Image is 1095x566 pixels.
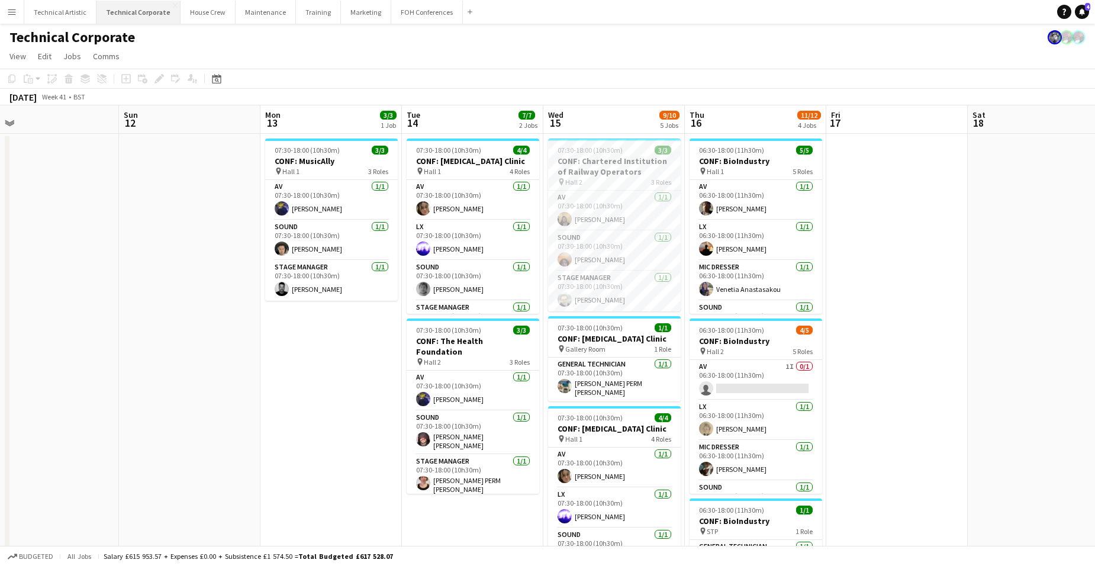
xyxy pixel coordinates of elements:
span: 3 Roles [651,178,671,186]
span: 3/3 [372,146,388,155]
h3: CONF: [MEDICAL_DATA] Clinic [548,333,681,344]
span: Wed [548,110,563,120]
span: 07:30-18:00 (10h30m) [558,146,623,155]
button: Training [296,1,341,24]
span: 3/3 [380,111,397,120]
app-card-role: AV1/107:30-18:00 (10h30m)[PERSON_NAME] [265,180,398,220]
a: Comms [88,49,124,64]
span: 4 [1085,3,1090,11]
app-card-role: Stage Manager1/107:30-18:00 (10h30m)[PERSON_NAME] [548,271,681,311]
a: Jobs [59,49,86,64]
h3: CONF: [MEDICAL_DATA] Clinic [548,423,681,434]
span: 5 Roles [793,347,813,356]
app-card-role: AV1I0/106:30-18:00 (11h30m) [690,360,822,400]
app-card-role: Stage Manager1/107:30-18:00 (10h30m)[PERSON_NAME] PERM [PERSON_NAME] [407,455,539,499]
span: 7/7 [518,111,535,120]
a: View [5,49,31,64]
app-job-card: 07:30-18:00 (10h30m)3/3CONF: MusicAlly Hall 13 RolesAV1/107:30-18:00 (10h30m)[PERSON_NAME]Sound1/... [265,139,398,301]
span: Thu [690,110,704,120]
span: Hall 1 [565,435,582,443]
span: 07:30-18:00 (10h30m) [558,323,623,332]
span: 06:30-18:00 (11h30m) [699,326,764,335]
app-user-avatar: Krisztian PERM Vass [1048,30,1062,44]
button: Budgeted [6,550,55,563]
h3: CONF: The Health Foundation [407,336,539,357]
span: 06:30-18:00 (11h30m) [699,506,764,514]
span: 1/1 [655,323,671,332]
app-card-role: LX1/106:30-18:00 (11h30m)[PERSON_NAME] [690,400,822,440]
div: BST [73,92,85,101]
app-job-card: 07:30-18:00 (10h30m)4/4CONF: [MEDICAL_DATA] Clinic Hall 14 RolesAV1/107:30-18:00 (10h30m)[PERSON_... [407,139,539,314]
span: 3/3 [513,326,530,335]
app-card-role: Sound1/107:30-18:00 (10h30m)[PERSON_NAME] [265,220,398,261]
span: 4 Roles [510,167,530,176]
app-job-card: 06:30-18:00 (11h30m)5/5CONF: BioIndustry Hall 15 RolesAV1/106:30-18:00 (11h30m)[PERSON_NAME]LX1/1... [690,139,822,314]
app-card-role: Mic Dresser1/106:30-18:00 (11h30m)Venetia Anastasakou [690,261,822,301]
app-card-role: Sound1/106:30-18:00 (11h30m) [690,301,822,345]
span: Mon [265,110,281,120]
span: 11/12 [797,111,821,120]
app-job-card: 06:30-18:00 (11h30m)4/5CONF: BioIndustry Hall 25 RolesAV1I0/106:30-18:00 (11h30m) LX1/106:30-18:0... [690,319,822,494]
span: Hall 1 [282,167,299,176]
span: 5 Roles [793,167,813,176]
app-card-role: Sound1/107:30-18:00 (10h30m)[PERSON_NAME] [407,261,539,301]
span: 1 Role [654,345,671,353]
h3: CONF: MusicAlly [265,156,398,166]
span: 07:30-18:00 (10h30m) [275,146,340,155]
span: 3 Roles [368,167,388,176]
button: Technical Artistic [24,1,96,24]
span: Total Budgeted £617 528.07 [298,552,393,561]
app-card-role: Stage Manager1/107:30-18:00 (10h30m)[PERSON_NAME] [265,261,398,301]
app-card-role: Mic Dresser1/106:30-18:00 (11h30m)[PERSON_NAME] [690,440,822,481]
span: 06:30-18:00 (11h30m) [699,146,764,155]
span: 17 [829,116,840,130]
app-card-role: LX1/106:30-18:00 (11h30m)[PERSON_NAME] [690,220,822,261]
span: Budgeted [19,552,53,561]
span: Sun [124,110,138,120]
app-job-card: 07:30-18:00 (10h30m)1/1CONF: [MEDICAL_DATA] Clinic Gallery Room1 RoleGeneral Technician1/107:30-1... [548,316,681,401]
app-user-avatar: Zubair PERM Dhalla [1059,30,1074,44]
app-card-role: AV1/107:30-18:00 (10h30m)[PERSON_NAME] [407,371,539,411]
span: Comms [93,51,120,62]
div: Salary £615 953.57 + Expenses £0.00 + Subsistence £1 574.50 = [104,552,393,561]
span: 07:30-18:00 (10h30m) [416,326,481,335]
span: Hall 1 [424,167,441,176]
span: Tue [407,110,420,120]
span: Hall 1 [707,167,724,176]
div: 1 Job [381,121,396,130]
app-job-card: 07:30-18:00 (10h30m)3/3CONF: Chartered Institution of Railway Operators Hall 23 RolesAV1/107:30-1... [548,139,681,311]
button: FOH Conferences [391,1,463,24]
app-card-role: Stage Manager1/107:30-18:00 (10h30m) [407,301,539,341]
app-card-role: LX1/107:30-18:00 (10h30m)[PERSON_NAME] [548,488,681,528]
h1: Technical Corporate [9,28,135,46]
span: 3/3 [655,146,671,155]
app-card-role: Sound1/107:30-18:00 (10h30m)[PERSON_NAME] [PERSON_NAME] [407,411,539,455]
span: 4/5 [796,326,813,335]
app-job-card: 07:30-18:00 (10h30m)3/3CONF: The Health Foundation Hall 23 RolesAV1/107:30-18:00 (10h30m)[PERSON_... [407,319,539,494]
span: Jobs [63,51,81,62]
app-card-role: AV1/107:30-18:00 (10h30m)[PERSON_NAME] [407,180,539,220]
span: 3 Roles [510,358,530,366]
h3: CONF: [MEDICAL_DATA] Clinic [407,156,539,166]
button: Maintenance [236,1,296,24]
div: 4 Jobs [798,121,820,130]
span: 13 [263,116,281,130]
h3: CONF: BioIndustry [690,516,822,526]
span: View [9,51,26,62]
span: Edit [38,51,51,62]
a: Edit [33,49,56,64]
span: 07:30-18:00 (10h30m) [558,413,623,422]
button: Technical Corporate [96,1,181,24]
div: 5 Jobs [660,121,679,130]
span: 4 Roles [651,435,671,443]
app-user-avatar: Zubair PERM Dhalla [1071,30,1086,44]
span: Hall 2 [707,347,724,356]
span: Fri [831,110,840,120]
span: 16 [688,116,704,130]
